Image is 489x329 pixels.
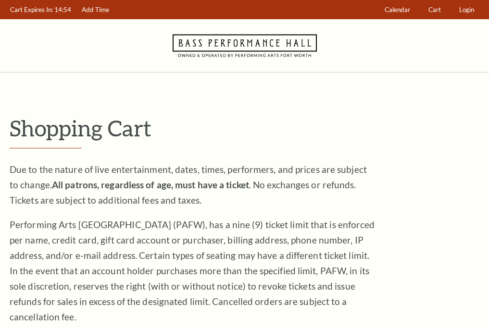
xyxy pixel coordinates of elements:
[10,217,375,325] p: Performing Arts [GEOGRAPHIC_DATA] (PAFW), has a nine (9) ticket limit that is enforced per name, ...
[380,0,415,19] a: Calendar
[54,6,71,13] span: 14:54
[424,0,446,19] a: Cart
[77,0,114,19] a: Add Time
[455,0,479,19] a: Login
[10,6,53,13] span: Cart Expires In:
[428,6,441,13] span: Cart
[10,164,367,206] span: Due to the nature of live entertainment, dates, times, performers, and prices are subject to chan...
[52,179,249,190] strong: All patrons, regardless of age, must have a ticket
[459,6,474,13] span: Login
[10,116,479,140] p: Shopping Cart
[385,6,410,13] span: Calendar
